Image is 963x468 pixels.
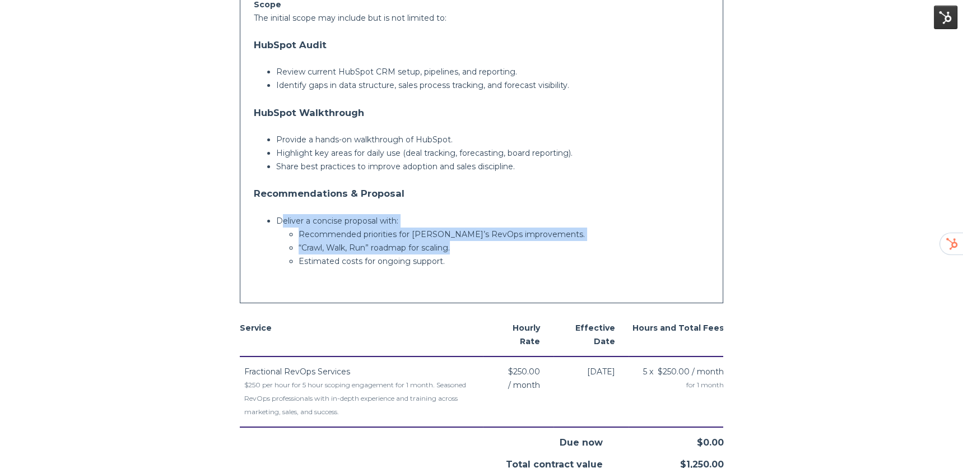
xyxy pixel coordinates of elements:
[508,365,540,378] span: $250.00
[482,428,603,450] div: Due now
[276,146,710,160] p: Highlight key areas for daily use (deal tracking, forecasting, board reporting).
[483,313,553,356] th: Hourly Rate
[629,313,723,356] th: Hours and Total Fees
[276,160,710,173] p: Share best practices to improve adoption and sales discipline.
[934,6,957,29] img: HubSpot Tools Menu Toggle
[553,356,629,427] td: [DATE]
[299,241,710,254] p: “Crawl, Walk, Run” roadmap for scaling.
[553,313,629,356] th: Effective Date
[643,365,723,378] span: 5 x $250.00 / month
[299,228,710,241] p: Recommended priorities for [PERSON_NAME]’s RevOps improvements.
[629,378,723,392] span: for 1 month
[254,11,710,25] p: The initial scope may include but is not limited to:
[299,254,710,268] p: Estimated costs for ongoing support.
[240,313,483,356] th: Service
[276,65,710,78] p: Review current HubSpot CRM setup, pipelines, and reporting.
[244,378,483,419] div: $250 per hour for 5 hour scoping engagement for 1 month. Seasoned RevOps professionals with in-de...
[602,428,723,450] div: $0.00
[254,107,364,118] strong: HubSpot Walkthrough
[276,133,710,146] p: Provide a hands-on walkthrough of HubSpot.
[508,378,540,392] span: / month
[254,39,327,50] strong: HubSpot Audit
[276,78,710,92] p: Identify gaps in data structure, sales process tracking, and forecast visibility.
[254,188,404,199] strong: Recommendations & Proposal
[276,214,710,228] p: Deliver a concise proposal with:
[244,367,350,377] span: Fractional RevOps Services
